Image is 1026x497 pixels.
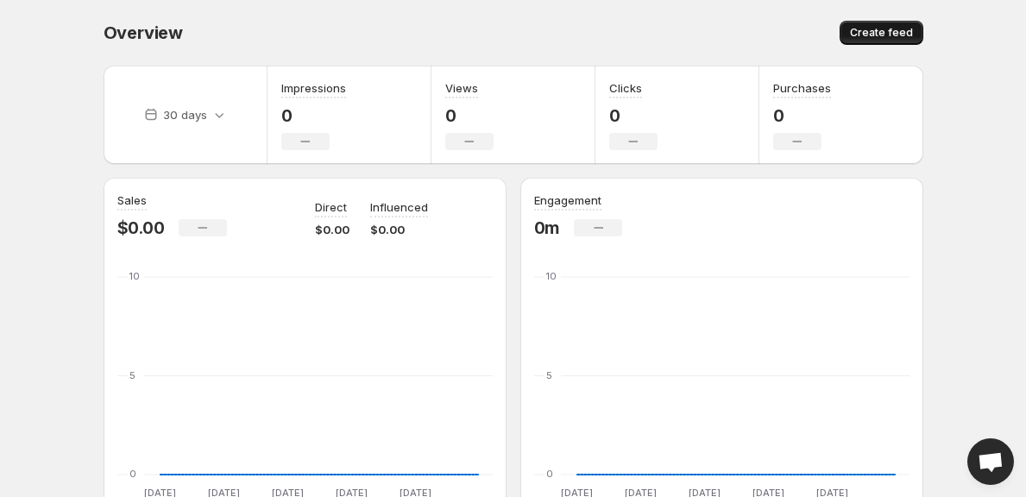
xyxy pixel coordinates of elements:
[609,79,642,97] h3: Clicks
[104,22,183,43] span: Overview
[370,221,428,238] p: $0.00
[117,217,165,238] p: $0.00
[315,198,347,216] p: Direct
[129,369,135,381] text: 5
[773,79,831,97] h3: Purchases
[281,105,346,126] p: 0
[546,369,552,381] text: 5
[117,192,147,209] h3: Sales
[129,468,136,480] text: 0
[129,270,140,282] text: 10
[445,105,494,126] p: 0
[445,79,478,97] h3: Views
[281,79,346,97] h3: Impressions
[370,198,428,216] p: Influenced
[609,105,658,126] p: 0
[773,105,831,126] p: 0
[840,21,923,45] button: Create feed
[546,468,553,480] text: 0
[534,217,561,238] p: 0m
[546,270,557,282] text: 10
[163,106,207,123] p: 30 days
[315,221,349,238] p: $0.00
[967,438,1014,485] a: Open chat
[850,26,913,40] span: Create feed
[534,192,601,209] h3: Engagement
